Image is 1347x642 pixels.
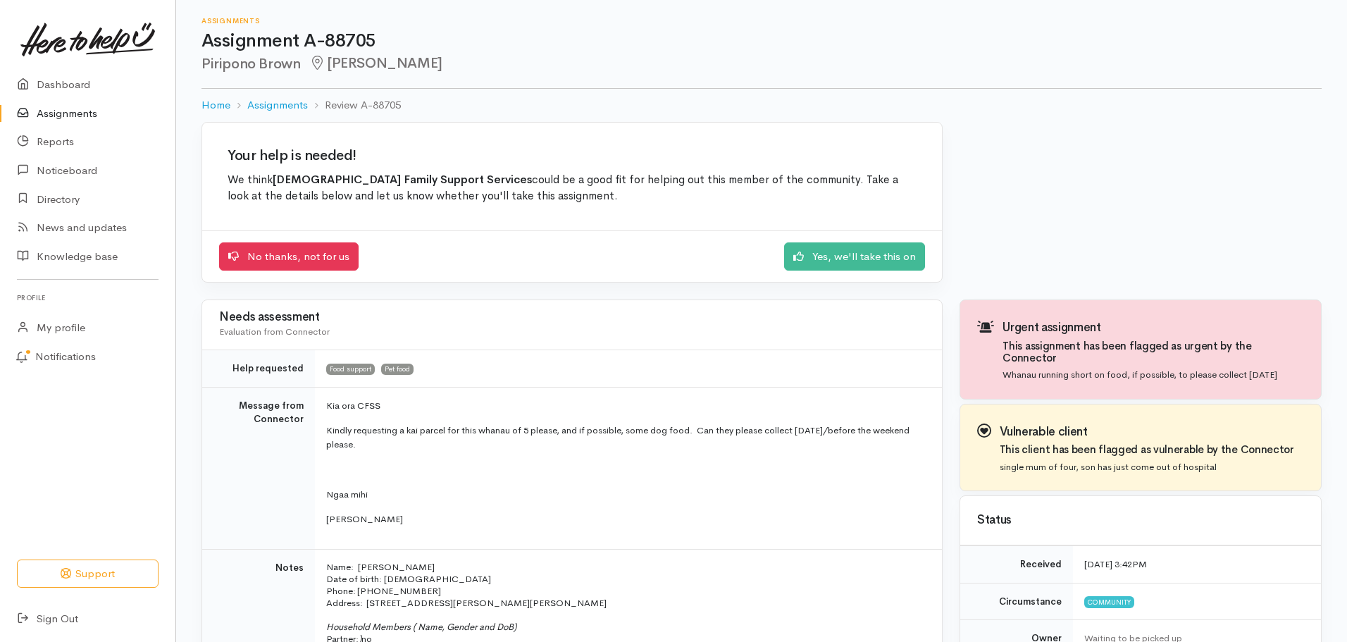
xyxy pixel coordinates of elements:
[202,350,315,388] td: Help requested
[1084,558,1147,570] time: [DATE] 3:42PM
[326,364,375,375] span: Food support
[202,387,315,549] td: Message from Connector
[1003,368,1304,382] p: Whanau running short on food, if possible, to please collect [DATE]
[219,311,925,324] h3: Needs assessment
[326,512,925,526] p: [PERSON_NAME]
[326,561,925,597] p: Name: [PERSON_NAME] Date of birth: [DEMOGRAPHIC_DATA] Phone: [PHONE_NUMBER]
[17,288,159,307] h6: Profile
[201,56,1322,72] h2: Piripono Brown
[309,54,442,72] span: [PERSON_NAME]
[219,242,359,271] a: No thanks, not for us
[1084,596,1134,607] span: Community
[326,488,925,502] p: Ngaa mihi
[201,97,230,113] a: Home
[977,514,1304,527] h3: Status
[960,546,1073,584] td: Received
[1000,460,1294,474] p: single mum of four, son has just come out of hospital
[17,560,159,588] button: Support
[1003,321,1304,335] h3: Urgent assignment
[308,97,401,113] li: Review A-88705
[326,621,516,633] span: Household Members ( Name, Gender and DoB)
[381,364,414,375] span: Pet food
[228,172,917,205] p: We think could be a good fit for helping out this member of the community. Take a look at the det...
[247,97,308,113] a: Assignments
[326,597,925,609] p: Address: [STREET_ADDRESS][PERSON_NAME][PERSON_NAME]
[228,148,917,163] h2: Your help is needed!
[960,583,1073,620] td: Circumstance
[201,89,1322,122] nav: breadcrumb
[1000,426,1294,439] h3: Vulnerable client
[326,424,925,451] p: Kindly requesting a kai parcel for this whanau of 5 please, and if possible, some dog food. Can t...
[273,173,532,187] b: [DEMOGRAPHIC_DATA] Family Support Services
[201,31,1322,51] h1: Assignment A-88705
[201,17,1322,25] h6: Assignments
[326,399,925,413] p: Kia ora CFSS
[219,326,330,338] span: Evaluation from Connector
[784,242,925,271] a: Yes, we'll take this on
[1003,340,1304,364] h4: This assignment has been flagged as urgent by the Connector
[1000,444,1294,456] h4: This client has been flagged as vulnerable by the Connector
